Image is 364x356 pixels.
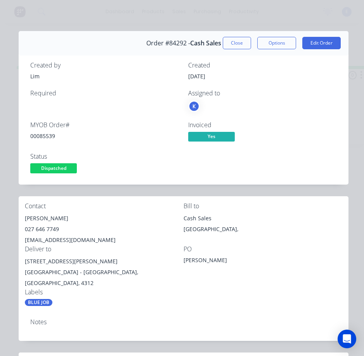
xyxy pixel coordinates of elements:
div: Open Intercom Messenger [338,330,356,348]
div: Contact [25,202,184,210]
span: Dispatched [30,163,77,173]
span: Yes [188,132,235,142]
div: Notes [30,318,337,326]
div: [GEOGRAPHIC_DATA] - [GEOGRAPHIC_DATA], [GEOGRAPHIC_DATA], 4312 [25,267,184,289]
div: Created [188,62,337,69]
button: Options [257,37,296,49]
span: Cash Sales [190,40,221,47]
div: Bill to [184,202,342,210]
span: [DATE] [188,73,205,80]
div: [PERSON_NAME]027 646 7749[EMAIL_ADDRESS][DOMAIN_NAME] [25,213,184,245]
div: Status [30,153,179,160]
button: Close [223,37,251,49]
div: BLUE JOB [25,299,52,306]
button: Dispatched [30,163,77,175]
div: [STREET_ADDRESS][PERSON_NAME] [25,256,184,267]
button: K [188,100,200,112]
div: Cash Sales[GEOGRAPHIC_DATA], [184,213,342,238]
div: [PERSON_NAME] [25,213,184,224]
span: Order #84292 - [146,40,190,47]
button: Edit Order [302,37,341,49]
div: Cash Sales [184,213,342,224]
div: Required [30,90,179,97]
div: Created by [30,62,179,69]
div: PO [184,245,342,253]
div: [STREET_ADDRESS][PERSON_NAME][GEOGRAPHIC_DATA] - [GEOGRAPHIC_DATA], [GEOGRAPHIC_DATA], 4312 [25,256,184,289]
div: Assigned to [188,90,337,97]
div: 00085539 [30,132,179,140]
div: MYOB Order # [30,121,179,129]
div: Deliver to [25,245,184,253]
div: [PERSON_NAME] [184,256,281,267]
div: [EMAIL_ADDRESS][DOMAIN_NAME] [25,235,184,245]
div: Invoiced [188,121,337,129]
div: Lim [30,72,179,80]
div: 027 646 7749 [25,224,184,235]
div: Labels [25,289,184,296]
div: [GEOGRAPHIC_DATA], [184,224,342,235]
